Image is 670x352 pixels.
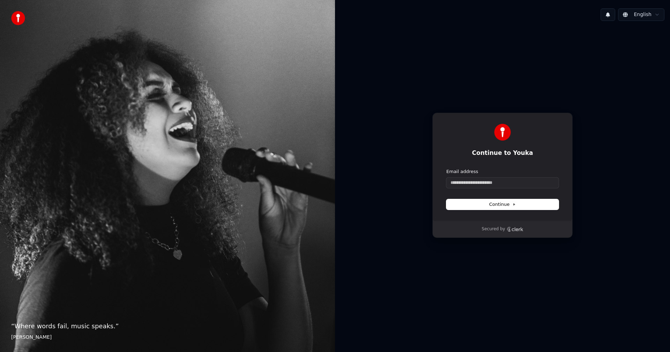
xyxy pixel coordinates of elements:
label: Email address [446,168,478,175]
h1: Continue to Youka [446,149,559,157]
a: Clerk logo [507,227,523,232]
span: Continue [489,201,516,208]
img: Youka [494,124,511,141]
p: Secured by [482,226,505,232]
footer: [PERSON_NAME] [11,334,324,341]
button: Continue [446,199,559,210]
img: youka [11,11,25,25]
p: “ Where words fail, music speaks. ” [11,321,324,331]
